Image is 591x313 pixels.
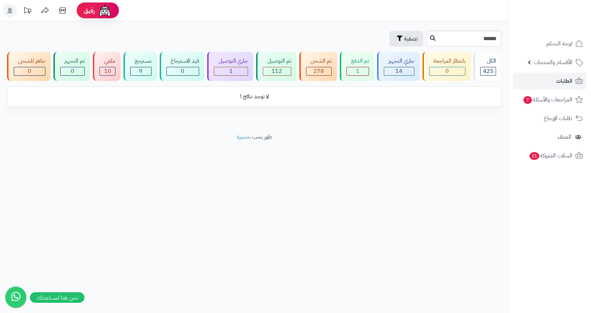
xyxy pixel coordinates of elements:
[384,57,414,65] div: جاري التجهيز
[543,18,584,32] img: logo-2.png
[356,67,360,75] span: 1
[534,57,572,67] span: الأقسام والمنتجات
[556,76,572,86] span: الطلبات
[263,57,291,65] div: تم التوصيل
[19,4,36,19] a: تحديثات المنصة
[483,67,494,75] span: 425
[104,67,111,75] span: 10
[167,67,199,75] div: 0
[52,52,92,81] a: تم التجهيز 0
[513,73,587,89] a: الطلبات
[529,152,539,160] span: 21
[513,35,587,52] a: لوحة التحكم
[306,57,332,65] div: تم الشحن
[389,31,423,46] button: تصفية
[338,52,376,81] a: تم الدفع 1
[255,52,298,81] a: تم التوصيل 112
[421,52,472,81] a: بانتظار المراجعة 0
[122,52,158,81] a: مسترجع 9
[181,67,184,75] span: 0
[347,57,369,65] div: تم الدفع
[139,67,142,75] span: 9
[272,67,282,75] span: 112
[263,67,291,75] div: 112
[237,133,249,141] a: متجرة
[214,67,248,75] div: 1
[61,67,85,75] div: 0
[513,91,587,108] a: المراجعات والأسئلة7
[347,67,369,75] div: 1
[513,129,587,145] a: العملاء
[158,52,206,81] a: قيد الاسترجاع 0
[71,67,74,75] span: 0
[513,147,587,164] a: السلات المتروكة21
[60,57,85,65] div: تم التجهيز
[430,67,465,75] div: 0
[130,57,152,65] div: مسترجع
[84,6,95,15] span: رفيق
[523,95,572,105] span: المراجعات والأسئلة
[7,87,501,106] td: لا توجد نتائج !
[472,52,503,81] a: الكل425
[523,96,532,104] span: 7
[513,110,587,127] a: طلبات الإرجاع
[14,57,45,65] div: جاهز للشحن
[384,67,414,75] div: 14
[214,57,248,65] div: جاري التوصيل
[376,52,421,81] a: جاري التجهيز 14
[14,67,45,75] div: 0
[546,39,572,49] span: لوحة التحكم
[131,67,151,75] div: 9
[98,4,112,18] img: ai-face.png
[529,151,572,161] span: السلات المتروكة
[166,57,199,65] div: قيد الاسترجاع
[28,67,31,75] span: 0
[229,67,233,75] span: 1
[313,67,324,75] span: 278
[91,52,122,81] a: ملغي 10
[6,52,52,81] a: جاهز للشحن 0
[445,67,449,75] span: 0
[480,57,496,65] div: الكل
[100,57,115,65] div: ملغي
[429,57,466,65] div: بانتظار المراجعة
[558,132,571,142] span: العملاء
[206,52,255,81] a: جاري التوصيل 1
[298,52,339,81] a: تم الشحن 278
[395,67,402,75] span: 14
[404,35,418,43] span: تصفية
[544,113,572,123] span: طلبات الإرجاع
[100,67,115,75] div: 10
[306,67,332,75] div: 278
